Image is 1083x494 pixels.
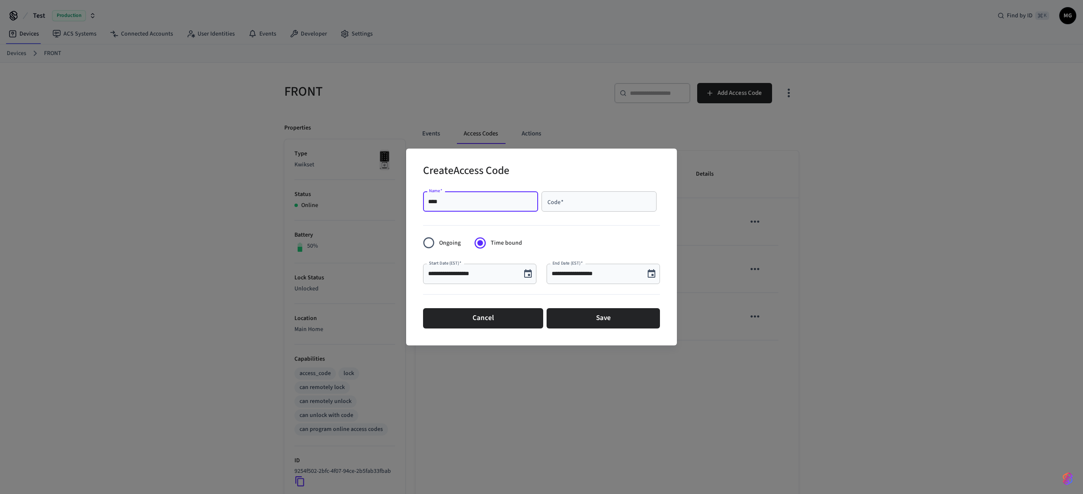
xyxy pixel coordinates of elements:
[429,188,443,194] label: Name
[1063,472,1073,486] img: SeamLogoGradient.69752ec5.svg
[643,265,660,282] button: Choose date, selected date is Sep 12, 2025
[552,260,583,266] label: End Date (EST)
[520,265,536,282] button: Choose date, selected date is Sep 12, 2025
[423,159,509,185] h2: Create Access Code
[439,239,461,248] span: Ongoing
[547,308,660,328] button: Save
[429,260,462,266] label: Start Date (EST)
[423,308,543,328] button: Cancel
[491,239,522,248] span: Time bound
